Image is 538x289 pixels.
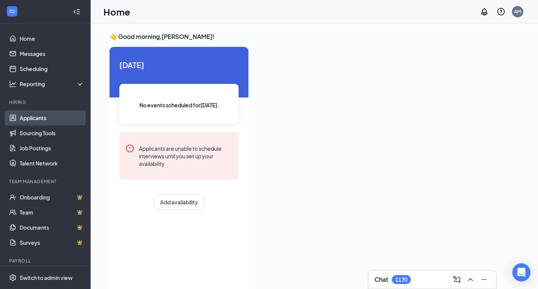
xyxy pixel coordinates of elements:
button: Minimize [478,274,490,286]
svg: Settings [9,274,17,281]
a: DocumentsCrown [20,220,84,235]
div: Hiring [9,99,83,105]
svg: ComposeMessage [452,275,461,284]
a: TeamCrown [20,205,84,220]
svg: WorkstreamLogo [8,8,16,15]
h3: Chat [375,275,388,284]
div: Payroll [9,258,83,264]
h3: 👋 Good morning, [PERSON_NAME] ! [109,32,519,41]
a: Sourcing Tools [20,125,84,141]
a: Scheduling [20,61,84,76]
svg: Analysis [9,80,17,88]
a: OnboardingCrown [20,190,84,205]
a: Applicants [20,110,84,125]
svg: ChevronUp [466,275,475,284]
div: Switch to admin view [20,274,72,281]
svg: QuestionInfo [496,7,506,16]
a: Messages [20,46,84,61]
svg: Error [125,144,134,153]
div: AM [514,8,521,15]
button: ChevronUp [464,274,476,286]
span: [DATE] [119,59,239,71]
div: Reporting [20,80,85,88]
div: Team Management [9,178,83,185]
a: Talent Network [20,156,84,171]
a: SurveysCrown [20,235,84,250]
div: Applicants are unable to schedule interviews until you set up your availability. [139,144,233,167]
h1: Home [103,5,130,18]
svg: Notifications [480,7,489,16]
svg: Minimize [479,275,489,284]
a: Job Postings [20,141,84,156]
button: ComposeMessage [451,274,463,286]
div: Open Intercom Messenger [512,263,530,281]
div: 1170 [395,277,407,283]
a: Home [20,31,84,46]
button: Add availability [154,195,204,210]
svg: Collapse [73,8,80,15]
span: No events scheduled for [DATE] . [139,101,219,109]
